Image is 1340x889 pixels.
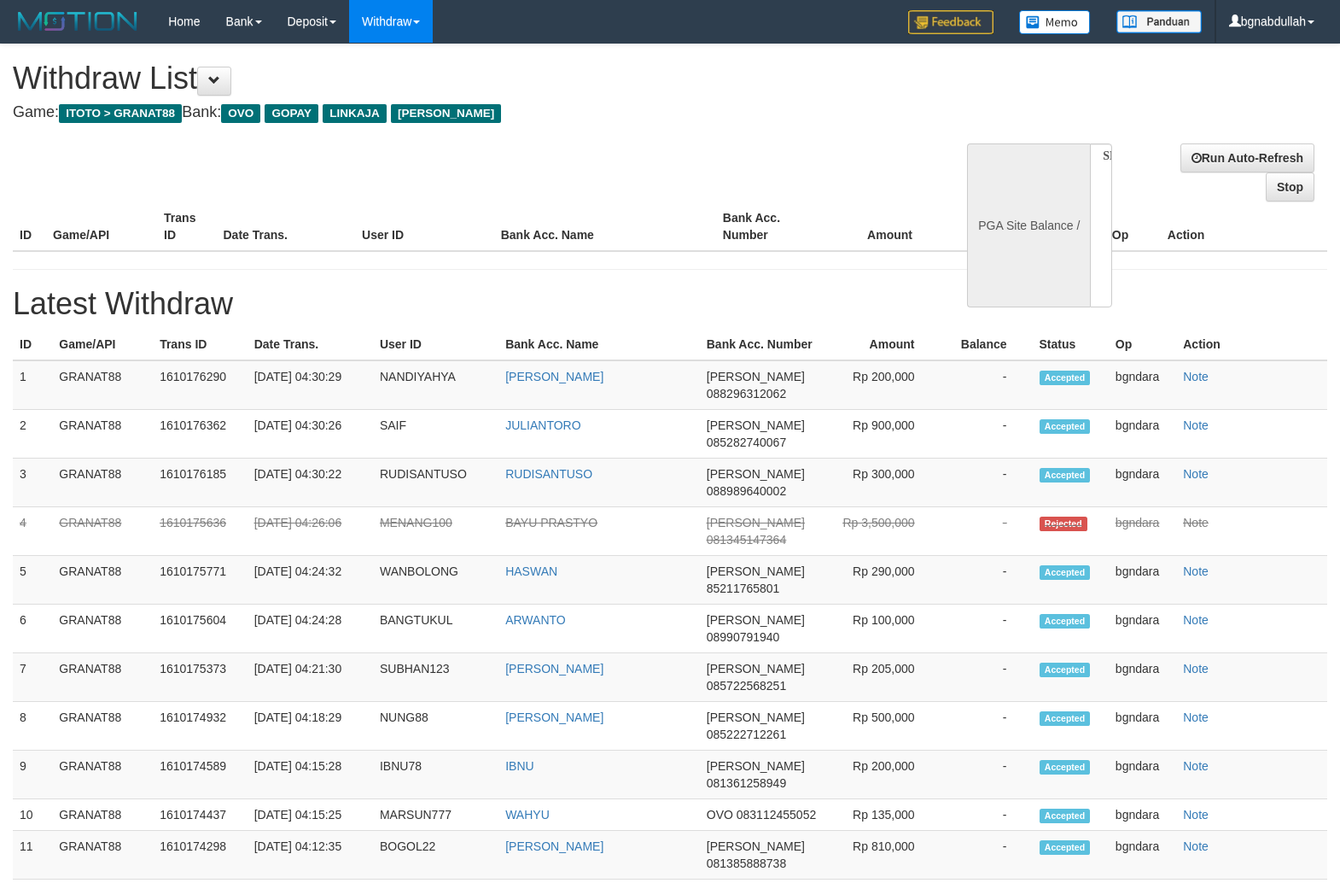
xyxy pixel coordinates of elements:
[46,202,157,251] th: Game/API
[13,61,877,96] h1: Withdraw List
[153,653,248,702] td: 1610175373
[52,702,153,751] td: GRANAT88
[1040,614,1091,629] span: Accepted
[908,10,993,34] img: Feedback.jpg
[1109,751,1176,799] td: bgndara
[941,799,1033,831] td: -
[373,653,498,702] td: SUBHAN123
[941,360,1033,410] td: -
[707,613,805,627] span: [PERSON_NAME]
[1109,459,1176,507] td: bgndara
[59,104,182,123] span: ITOTO > GRANAT88
[1109,556,1176,605] td: bgndara
[52,459,153,507] td: GRANAT88
[707,564,805,578] span: [PERSON_NAME]
[831,556,940,605] td: Rp 290,000
[505,613,566,627] a: ARWANTO
[1109,410,1176,459] td: bgndara
[13,831,52,880] td: 11
[1040,517,1087,531] span: Rejected
[153,329,248,360] th: Trans ID
[707,582,780,595] span: 85211765801
[13,410,52,459] td: 2
[707,776,786,790] span: 081361258949
[1040,468,1091,483] span: Accepted
[700,329,831,360] th: Bank Acc. Number
[52,329,153,360] th: Game/API
[13,9,143,34] img: MOTION_logo.png
[13,104,877,121] h4: Game: Bank:
[52,653,153,702] td: GRANAT88
[217,202,356,251] th: Date Trans.
[1176,329,1327,360] th: Action
[505,467,592,481] a: RUDISANTUSO
[52,831,153,880] td: GRANAT88
[707,679,786,693] span: 085722568251
[52,410,153,459] td: GRANAT88
[831,410,940,459] td: Rp 900,000
[153,507,248,556] td: 1610175636
[1040,840,1091,855] span: Accepted
[52,360,153,410] td: GRANAT88
[221,104,260,123] span: OVO
[505,516,597,529] a: BAYU PRASTYO
[941,556,1033,605] td: -
[153,799,248,831] td: 1610174437
[707,711,805,724] span: [PERSON_NAME]
[707,370,805,383] span: [PERSON_NAME]
[831,702,940,751] td: Rp 500,000
[323,104,387,123] span: LINKAJA
[153,459,248,507] td: 1610176185
[13,329,52,360] th: ID
[52,799,153,831] td: GRANAT88
[737,808,816,822] span: 083112455052
[1109,831,1176,880] td: bgndara
[373,702,498,751] td: NUNG88
[1183,759,1209,773] a: Note
[1033,329,1109,360] th: Status
[1183,418,1209,432] a: Note
[248,653,373,702] td: [DATE] 04:21:30
[707,387,786,401] span: 088296312062
[153,556,248,605] td: 1610175771
[941,507,1033,556] td: -
[831,329,940,360] th: Amount
[707,436,786,449] span: 085282740067
[373,605,498,653] td: BANGTUKUL
[967,143,1090,307] div: PGA Site Balance /
[373,329,498,360] th: User ID
[153,360,248,410] td: 1610176290
[494,202,716,251] th: Bank Acc. Name
[248,360,373,410] td: [DATE] 04:30:29
[941,653,1033,702] td: -
[707,808,733,822] span: OVO
[1266,173,1314,202] a: Stop
[13,556,52,605] td: 5
[938,202,1040,251] th: Balance
[941,459,1033,507] td: -
[707,630,780,644] span: 08990791940
[265,104,318,123] span: GOPAY
[831,751,940,799] td: Rp 200,000
[373,459,498,507] td: RUDISANTUSO
[1116,10,1202,33] img: panduan.png
[391,104,501,123] span: [PERSON_NAME]
[1109,329,1176,360] th: Op
[707,662,805,676] span: [PERSON_NAME]
[13,702,52,751] td: 8
[13,287,1327,321] h1: Latest Withdraw
[498,329,700,360] th: Bank Acc. Name
[716,202,827,251] th: Bank Acc. Number
[1183,370,1209,383] a: Note
[373,360,498,410] td: NANDIYAHYA
[52,507,153,556] td: GRANAT88
[1040,419,1091,434] span: Accepted
[831,459,940,507] td: Rp 300,000
[941,410,1033,459] td: -
[13,202,46,251] th: ID
[1040,565,1091,580] span: Accepted
[373,507,498,556] td: MENANG100
[1040,809,1091,823] span: Accepted
[13,799,52,831] td: 10
[505,370,603,383] a: [PERSON_NAME]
